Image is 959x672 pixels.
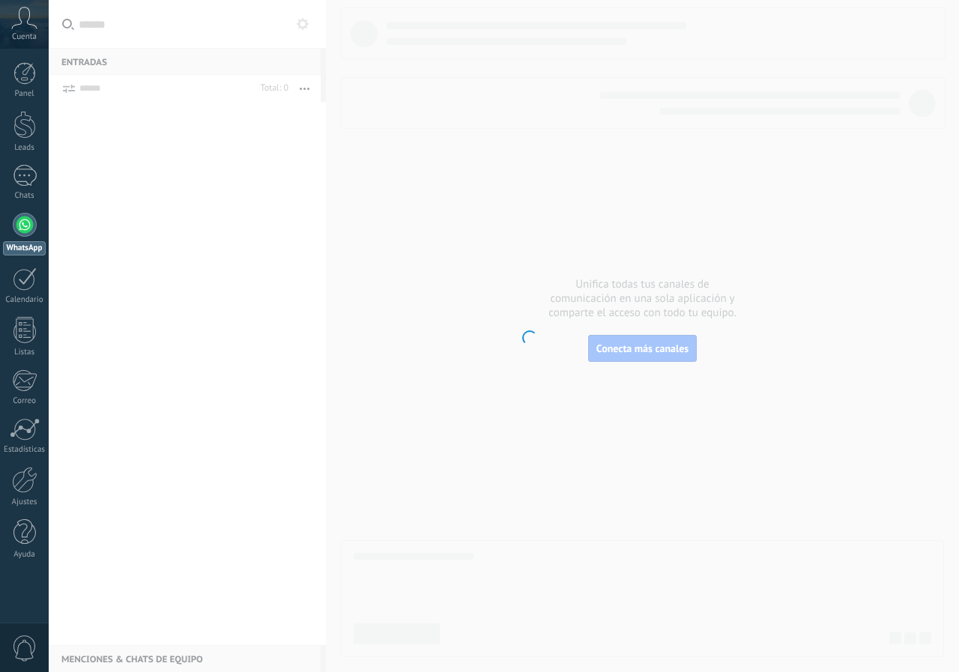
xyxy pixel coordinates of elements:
div: Listas [3,348,46,357]
div: Chats [3,191,46,201]
span: Cuenta [12,32,37,42]
div: Panel [3,89,46,99]
div: Ajustes [3,497,46,507]
div: WhatsApp [3,241,46,255]
div: Correo [3,396,46,406]
div: Ayuda [3,550,46,560]
div: Calendario [3,295,46,305]
div: Estadísticas [3,445,46,455]
div: Leads [3,143,46,153]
